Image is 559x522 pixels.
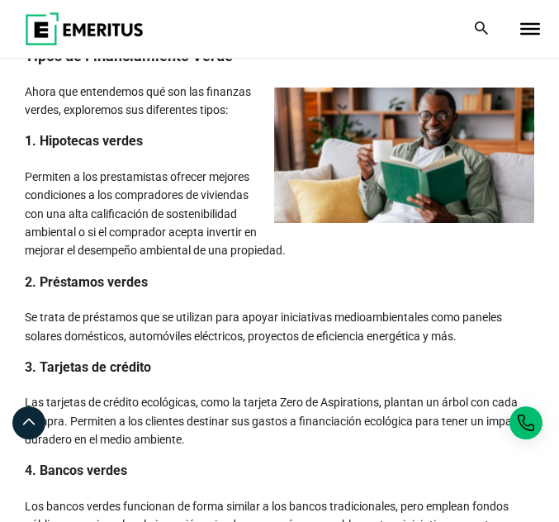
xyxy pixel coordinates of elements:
font: 2. Préstamos verdes [25,274,148,290]
font: 3. Tarjetas de crédito [25,359,151,375]
font: Ahora que entendemos qué son las finanzas verdes, exploremos sus diferentes tipos: [25,85,251,116]
font: Se trata de préstamos que se utilizan para apoyar iniciativas medioambientales como paneles solar... [25,311,502,342]
button: Alternar menú [520,23,540,35]
font: 4. Bancos verdes [25,463,127,478]
font: Permiten a los prestamistas ofrecer mejores condiciones a los compradores de viviendas con una al... [25,170,286,258]
font: Las tarjetas de crédito ecológicas, como la tarjeta Zero de Aspirations, plantan un árbol con cad... [25,396,528,446]
img: Tipos de Financiamiento Verde [274,88,534,224]
font: 1. Hipotecas verdes [25,133,143,149]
